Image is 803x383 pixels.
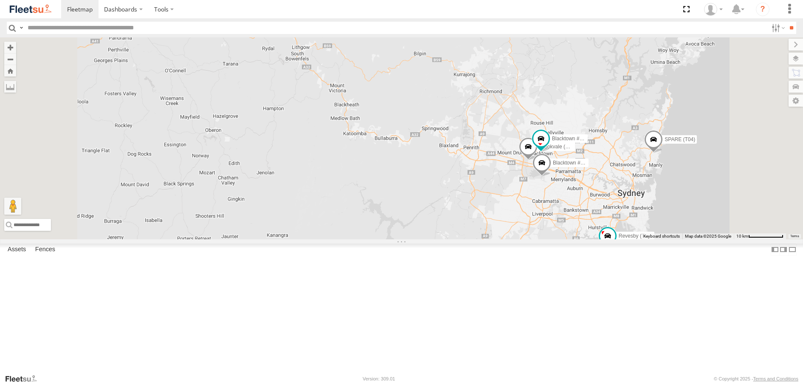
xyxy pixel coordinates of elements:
[753,376,798,381] a: Terms and Conditions
[4,53,16,65] button: Zoom out
[768,22,786,34] label: Search Filter Options
[618,233,698,239] span: Revesby (T07 - [PERSON_NAME])
[789,95,803,107] label: Map Settings
[553,160,643,166] span: Blacktown #2 (T05 - [PERSON_NAME])
[18,22,25,34] label: Search Query
[4,81,16,93] label: Measure
[771,244,779,256] label: Dock Summary Table to the Left
[734,233,786,239] button: Map scale: 10 km per 79 pixels
[4,65,16,77] button: Zoom Home
[714,376,798,381] div: © Copyright 2025 -
[363,376,395,381] div: Version: 309.01
[5,374,44,383] a: Visit our Website
[790,234,799,238] a: Terms (opens in new tab)
[701,3,726,16] div: Darren Small
[8,3,53,15] img: fleetsu-logo-horizontal.svg
[4,42,16,53] button: Zoom in
[665,136,695,142] span: SPARE (T04)
[3,244,30,256] label: Assets
[4,198,21,215] button: Drag Pegman onto the map to open Street View
[736,234,748,238] span: 10 km
[779,244,788,256] label: Dock Summary Table to the Right
[643,233,680,239] button: Keyboard shortcuts
[756,3,769,16] i: ?
[552,136,642,142] span: Blacktown #1 (T09 - [PERSON_NAME])
[685,234,731,238] span: Map data ©2025 Google
[788,244,797,256] label: Hide Summary Table
[31,244,59,256] label: Fences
